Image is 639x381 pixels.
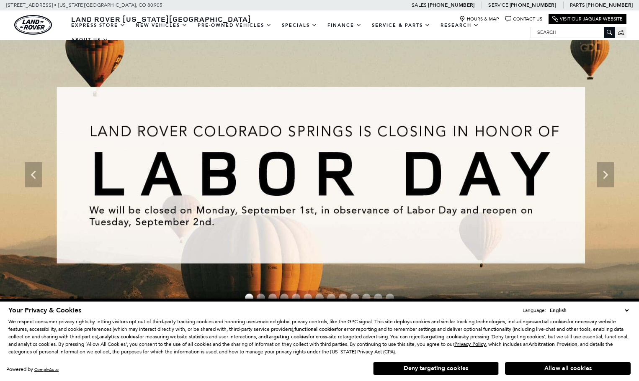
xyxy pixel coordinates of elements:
[597,162,614,187] div: Next
[71,14,251,24] span: Land Rover [US_STATE][GEOGRAPHIC_DATA]
[280,294,289,302] span: Go to slide 4
[505,16,542,22] a: Contact Us
[386,294,394,302] span: Go to slide 13
[327,294,335,302] span: Go to slide 8
[294,326,336,332] strong: functional cookies
[25,162,42,187] div: Previous
[350,294,359,302] span: Go to slide 10
[367,18,435,33] a: Service & Parts
[131,18,193,33] a: New Vehicles
[267,333,308,340] strong: targeting cookies
[193,18,277,33] a: Pre-Owned Vehicles
[428,2,474,8] a: [PHONE_NUMBER]
[66,18,131,33] a: EXPRESS STORE
[586,2,633,8] a: [PHONE_NUMBER]
[528,341,577,348] strong: Arbitration Provision
[459,16,499,22] a: Hours & Map
[257,294,265,302] span: Go to slide 2
[548,306,631,315] select: Language Select
[488,2,508,8] span: Service
[34,367,59,372] a: ComplyAuto
[454,341,486,348] u: Privacy Policy
[412,2,427,8] span: Sales
[505,362,631,375] button: Allow all cookies
[552,16,623,22] a: Visit Our Jaguar Website
[322,18,367,33] a: Finance
[14,15,52,35] img: Land Rover
[435,18,484,33] a: Research
[315,294,324,302] span: Go to slide 7
[422,333,464,340] strong: targeting cookies
[268,294,277,302] span: Go to slide 3
[6,2,162,8] a: [STREET_ADDRESS] • [US_STATE][GEOGRAPHIC_DATA], CO 80905
[510,2,556,8] a: [PHONE_NUMBER]
[8,318,631,355] p: We respect consumer privacy rights by letting visitors opt out of third-party tracking cookies an...
[66,33,113,47] a: About Us
[523,308,546,313] div: Language:
[374,294,382,302] span: Go to slide 12
[304,294,312,302] span: Go to slide 6
[454,341,486,347] a: Privacy Policy
[66,18,531,47] nav: Main Navigation
[99,333,138,340] strong: analytics cookies
[339,294,347,302] span: Go to slide 9
[528,318,567,325] strong: essential cookies
[66,14,256,24] a: Land Rover [US_STATE][GEOGRAPHIC_DATA]
[373,362,499,375] button: Deny targeting cookies
[14,15,52,35] a: land-rover
[292,294,300,302] span: Go to slide 5
[6,367,59,372] div: Powered by
[245,294,253,302] span: Go to slide 1
[531,27,615,37] input: Search
[570,2,585,8] span: Parts
[362,294,371,302] span: Go to slide 11
[8,306,81,315] span: Your Privacy & Cookies
[277,18,322,33] a: Specials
